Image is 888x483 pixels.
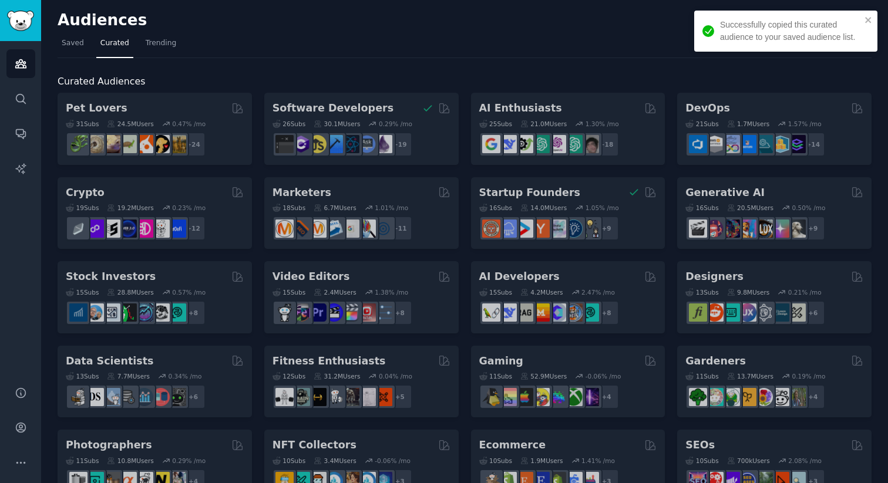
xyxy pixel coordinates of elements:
[58,11,776,30] h2: Audiences
[100,38,129,49] span: Curated
[142,34,180,58] a: Trending
[146,38,176,49] span: Trending
[7,11,34,31] img: GummySearch logo
[720,19,861,43] div: Successfully copied this curated audience to your saved audience list.
[96,34,133,58] a: Curated
[58,34,88,58] a: Saved
[58,75,145,89] span: Curated Audiences
[62,38,84,49] span: Saved
[865,15,873,25] button: close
